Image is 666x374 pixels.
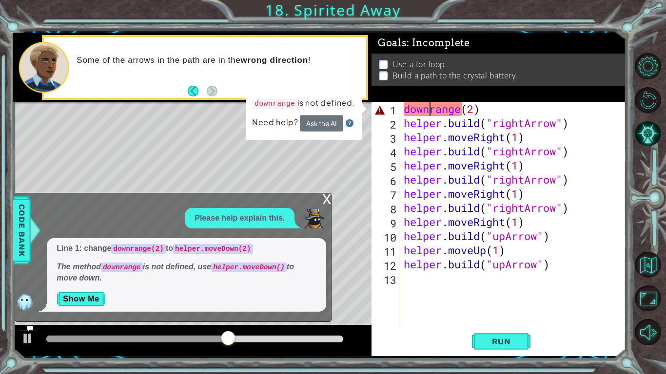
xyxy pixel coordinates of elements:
span: Goals [378,37,470,49]
p: Please help explain this. [195,213,285,224]
div: 2 [373,117,399,131]
div: 12 [373,259,399,273]
div: x [322,193,331,203]
span: Code Bank [14,200,30,260]
code: downrange [253,99,297,109]
img: Player [304,209,324,228]
p: is not defined. [253,97,355,110]
button: Maximize Browser [635,285,661,312]
div: 1 [373,103,399,117]
span: : Incomplete [407,37,470,49]
span: Need help? [252,117,300,127]
div: 6 [373,174,399,188]
button: Level Options [635,53,661,79]
code: helper.moveDown() [211,262,287,272]
button: Ask the AI [300,115,343,131]
button: AI Hint [635,121,661,147]
code: helper.moveDown(2) [173,244,253,254]
a: Back to Map [636,248,666,281]
button: Back to Map [635,252,661,278]
div: 8 [373,202,399,216]
div: 5 [373,160,399,174]
div: 9 [373,216,399,230]
button: Back [188,86,207,96]
button: Mute [635,319,661,345]
div: 3 [373,131,399,146]
code: downrange [101,262,143,272]
img: Hint [346,119,353,127]
div: 4 [373,146,399,160]
p: Line 1: change to [57,243,316,254]
button: Ctrl + P: Play [18,330,38,350]
div: 11 [373,244,399,259]
strong: wrong direction [241,56,308,65]
button: Shift+Enter: Run current code. [472,329,530,354]
div: 7 [373,188,399,202]
p: Use a for loop. [392,59,447,70]
code: downrange(2) [111,244,166,254]
p: Build a path to the crystal battery. [392,70,518,81]
button: Restart Level [635,87,661,113]
button: Show Me [57,291,106,307]
div: 10 [373,230,399,244]
em: The method is not defined, use to move down. [57,262,294,282]
p: Some of the arrows in the path are in the ! [77,55,359,66]
span: Run [482,337,521,346]
div: 13 [373,273,399,287]
button: Next [207,86,217,96]
img: AI [15,292,35,312]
